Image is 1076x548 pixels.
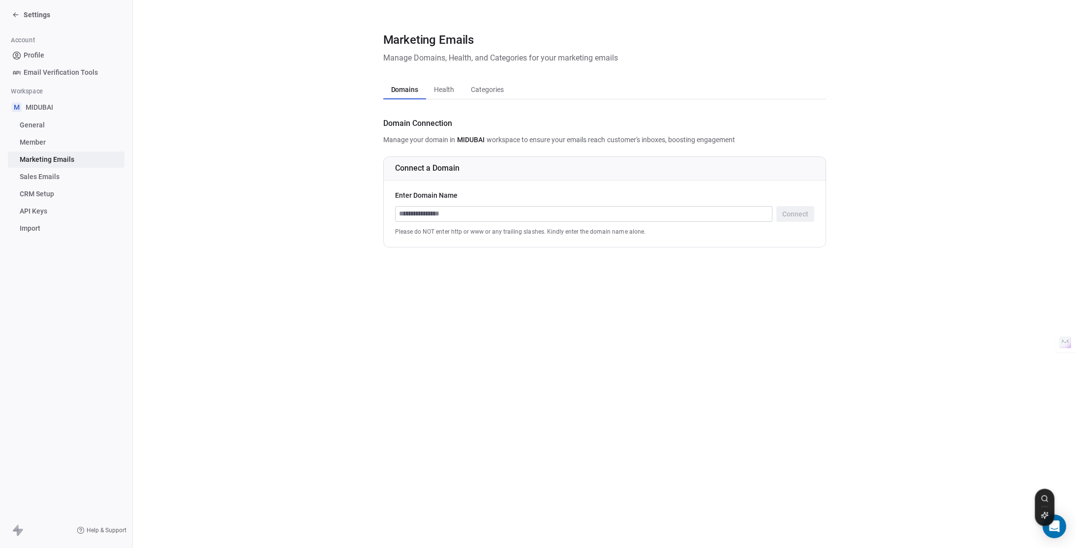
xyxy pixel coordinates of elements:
a: Help & Support [77,526,126,534]
span: Marketing Emails [383,32,474,47]
span: Please do NOT enter http or www or any trailing slashes. Kindly enter the domain name alone. [395,228,814,236]
a: Marketing Emails [8,152,124,168]
div: Open Intercom Messenger [1043,515,1066,538]
span: Workspace [6,84,47,99]
a: Member [8,134,124,151]
a: Sales Emails [8,169,124,185]
span: M [12,102,22,112]
span: MIDUBAI [457,135,485,145]
span: Account [7,33,39,48]
a: Import [8,220,124,237]
span: Help & Support [87,526,126,534]
span: General [20,120,45,130]
span: Email Verification Tools [24,67,98,78]
span: Domains [387,83,422,96]
span: CRM Setup [20,189,54,199]
a: CRM Setup [8,186,124,202]
span: Health [430,83,458,96]
span: Sales Emails [20,172,60,182]
a: Profile [8,47,124,63]
span: Categories [467,83,508,96]
a: General [8,117,124,133]
span: Manage your domain in [383,135,455,145]
a: Email Verification Tools [8,64,124,81]
span: Manage Domains, Health, and Categories for your marketing emails [383,52,826,64]
a: API Keys [8,203,124,219]
span: Settings [24,10,50,20]
span: Profile [24,50,44,61]
span: Marketing Emails [20,154,74,165]
span: Import [20,223,40,234]
div: Enter Domain Name [395,190,814,200]
span: Domain Connection [383,118,452,129]
span: workspace to ensure your emails reach [487,135,605,145]
span: Connect a Domain [395,163,460,173]
span: MIDUBAI [26,102,53,112]
a: Settings [12,10,50,20]
span: customer's inboxes, boosting engagement [607,135,735,145]
button: Connect [776,206,814,222]
span: API Keys [20,206,47,216]
span: Member [20,137,46,148]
